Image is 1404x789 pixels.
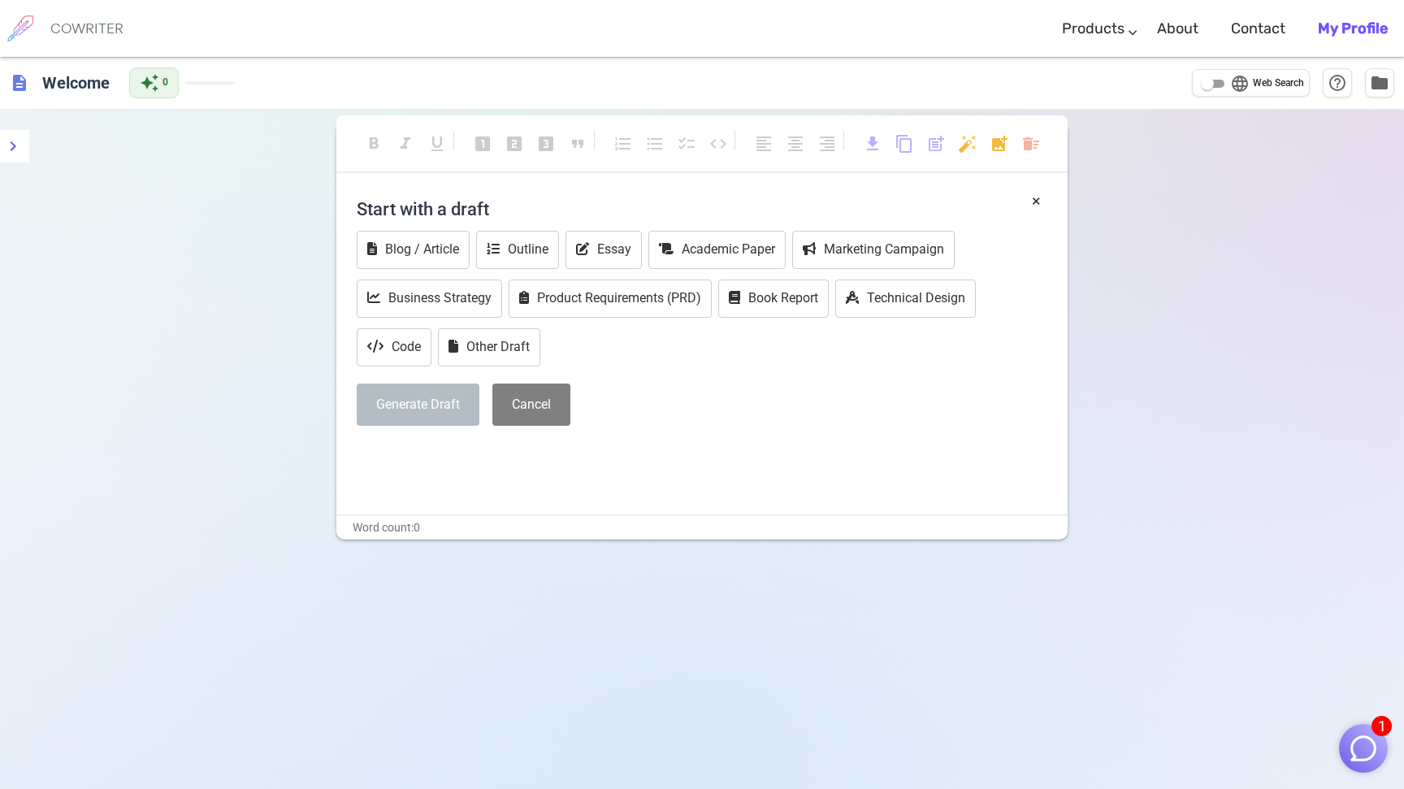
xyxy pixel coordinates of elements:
button: × [1032,189,1041,213]
button: Academic Paper [648,231,786,269]
h4: Start with a draft [357,189,1047,228]
span: format_align_right [817,134,837,154]
a: About [1157,5,1198,53]
span: Web Search [1253,76,1304,92]
span: format_bold [364,134,383,154]
button: Outline [476,231,559,269]
button: Cancel [492,384,570,427]
span: format_quote [568,134,587,154]
button: Technical Design [835,280,976,318]
button: Generate Draft [357,384,479,427]
span: auto_awesome [140,73,159,93]
span: 0 [162,75,168,91]
button: Code [357,328,431,366]
div: Word count: 0 [336,516,1068,540]
button: Essay [565,231,642,269]
span: delete_sweep [1021,134,1041,154]
span: download [863,134,882,154]
span: folder [1370,73,1389,93]
span: auto_fix_high [958,134,977,154]
span: format_list_numbered [613,134,633,154]
span: looks_one [473,134,492,154]
h6: Click to edit title [36,67,116,99]
span: post_add [926,134,946,154]
button: Marketing Campaign [792,231,955,269]
span: format_underlined [427,134,447,154]
span: add_photo_alternate [990,134,1009,154]
button: Other Draft [438,328,540,366]
span: description [10,73,29,93]
button: Help & Shortcuts [1323,68,1352,98]
button: Book Report [718,280,829,318]
span: format_italic [396,134,415,154]
span: format_align_left [754,134,773,154]
span: help_outline [1328,73,1347,93]
a: Contact [1231,5,1285,53]
span: checklist [677,134,696,154]
button: Blog / Article [357,231,470,269]
span: looks_two [505,134,524,154]
b: My Profile [1318,20,1388,37]
a: My Profile [1318,5,1388,53]
span: looks_3 [536,134,556,154]
span: 1 [1371,716,1392,736]
span: code [708,134,728,154]
h6: COWRITER [50,21,123,36]
img: Close chat [1348,733,1379,764]
span: content_copy [895,134,914,154]
button: Business Strategy [357,280,502,318]
span: language [1230,74,1250,93]
span: format_list_bulleted [645,134,665,154]
button: Manage Documents [1365,68,1394,98]
a: Products [1062,5,1124,53]
span: format_align_center [786,134,805,154]
button: Product Requirements (PRD) [509,280,712,318]
button: 1 [1339,724,1388,773]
